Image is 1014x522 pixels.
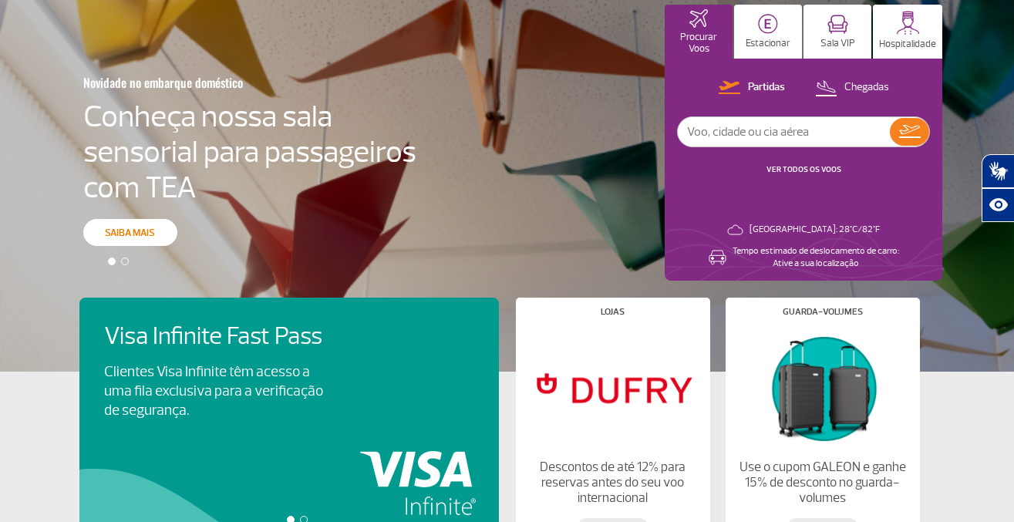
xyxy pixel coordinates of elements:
[783,308,863,316] h4: Guarda-volumes
[982,154,1014,188] button: Abrir tradutor de língua de sinais.
[678,117,890,146] input: Voo, cidade ou cia aérea
[528,460,696,506] p: Descontos de até 12% para reservas antes do seu voo internacional
[83,66,341,99] h3: Novidade no embarque doméstico
[896,11,920,35] img: hospitality.svg
[714,78,790,98] button: Partidas
[672,32,725,55] p: Procurar Voos
[820,38,855,49] p: Sala VIP
[104,362,323,420] p: Clientes Visa Infinite têm acesso a uma fila exclusiva para a verificação de segurança.
[766,164,841,174] a: VER TODOS OS VOOS
[844,80,889,95] p: Chegadas
[738,328,906,447] img: Guarda-volumes
[748,80,785,95] p: Partidas
[873,5,942,59] button: Hospitalidade
[810,78,894,98] button: Chegadas
[734,5,802,59] button: Estacionar
[762,163,846,176] button: VER TODOS OS VOOS
[982,154,1014,222] div: Plugin de acessibilidade da Hand Talk.
[83,99,416,205] h4: Conheça nossa sala sensorial para passageiros com TEA
[83,219,177,246] a: Saiba mais
[665,5,733,59] button: Procurar Voos
[104,322,474,420] a: Visa Infinite Fast PassClientes Visa Infinite têm acesso a uma fila exclusiva para a verificação ...
[746,38,790,49] p: Estacionar
[104,322,349,351] h4: Visa Infinite Fast Pass
[738,460,906,506] p: Use o cupom GALEON e ganhe 15% de desconto no guarda-volumes
[803,5,871,59] button: Sala VIP
[982,188,1014,222] button: Abrir recursos assistivos.
[750,224,880,236] p: [GEOGRAPHIC_DATA]: 28°C/82°F
[758,14,778,34] img: carParkingHome.svg
[879,39,936,50] p: Hospitalidade
[689,9,708,28] img: airplaneHomeActive.svg
[827,15,848,34] img: vipRoom.svg
[528,328,696,447] img: Lojas
[601,308,625,316] h4: Lojas
[733,245,899,270] p: Tempo estimado de deslocamento de carro: Ative a sua localização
